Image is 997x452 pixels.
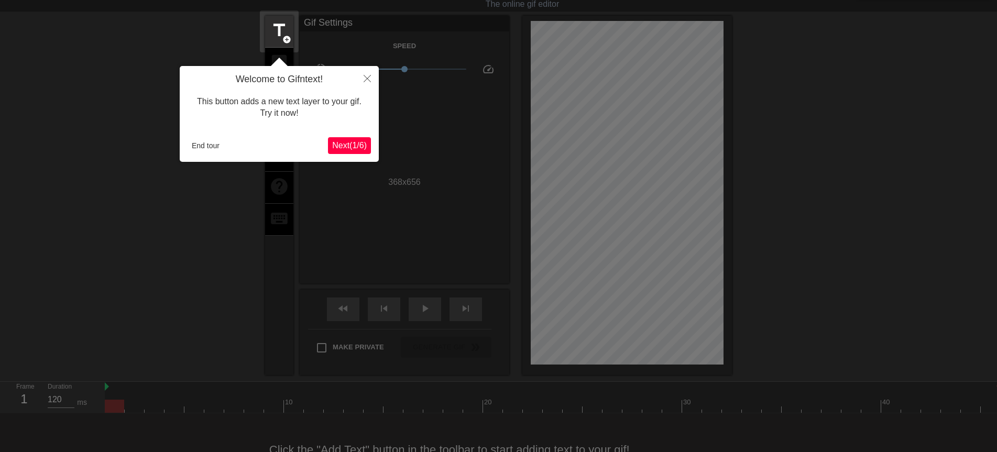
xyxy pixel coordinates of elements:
button: End tour [188,138,224,153]
button: Next [328,137,371,154]
h4: Welcome to Gifntext! [188,74,371,85]
span: Next ( 1 / 6 ) [332,141,367,150]
div: This button adds a new text layer to your gif. Try it now! [188,85,371,130]
button: Close [356,66,379,90]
